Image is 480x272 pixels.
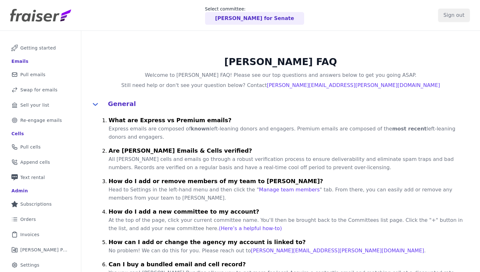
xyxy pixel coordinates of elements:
p: All [PERSON_NAME] cells and emails go through a robust verification process to ensure deliverabil... [109,155,472,172]
h4: How do I add a new committee to my account? [109,206,472,216]
span: Orders [20,216,36,222]
p: [PERSON_NAME] for Senate [215,15,294,22]
img: Fraiser Logo [10,9,71,22]
a: [PERSON_NAME][EMAIL_ADDRESS][PERSON_NAME][DOMAIN_NAME] [251,248,424,254]
a: (Here’s a helpful how-to) [219,225,282,231]
a: Select committee: [PERSON_NAME] for Senate [205,6,304,25]
span: Sell your list [20,102,49,108]
input: Sign out [438,9,470,22]
p: Head to Settings in the left-hand menu and then click the " " tab. From there, you can easily add... [109,186,472,202]
h4: How can I add or change the agency my account is linked to? [109,236,472,247]
a: Re-engage emails [5,113,76,127]
h2: [PERSON_NAME] FAQ [81,56,480,68]
span: Invoices [20,231,39,238]
p: No problem! We can do this for you. Please reach out to . [109,247,472,255]
h4: Welcome to [PERSON_NAME] FAQ! Please see our top questions and answers below to get you going ASAP. [81,71,480,79]
a: [PERSON_NAME][EMAIL_ADDRESS][PERSON_NAME][DOMAIN_NAME] [267,82,440,88]
strong: known [191,126,210,132]
a: [PERSON_NAME] Performance [5,243,76,257]
h4: How do I add or remove members of my team to [PERSON_NAME]? [109,176,472,186]
div: Emails [11,58,29,64]
h4: General [108,98,472,108]
p: Express emails are composed of left-leaning donors and engagers. Premium emails are composed of t... [109,125,472,141]
a: Pull emails [5,68,76,82]
span: Text rental [20,174,45,181]
button: General [89,98,472,111]
span: Settings [20,262,39,268]
span: Re-engage emails [20,117,62,123]
span: Append cells [20,159,50,165]
h4: Are [PERSON_NAME] Emails & Cells verified? [109,145,472,155]
span: Pull emails [20,71,45,78]
a: Orders [5,212,76,226]
a: Text rental [5,170,76,184]
h4: Still need help or don't see your question below? Contact [81,82,480,89]
a: Settings [5,258,76,272]
a: Swap for emails [5,83,76,97]
h4: Can I buy a bundled email and cell record? [109,259,472,269]
a: Getting started [5,41,76,55]
p: Select committee: [205,6,304,12]
a: Append cells [5,155,76,169]
div: Cells [11,130,24,137]
a: Pull cells [5,140,76,154]
p: At the top of the page, click your current committee name. You'll then be brought back to the Com... [109,216,472,233]
strong: most recent [392,126,427,132]
span: Getting started [20,45,56,51]
h4: What are Express vs Premium emails? [109,115,472,125]
span: Swap for emails [20,87,57,93]
span: Subscriptions [20,201,52,207]
a: Sell your list [5,98,76,112]
div: Admin [11,188,28,194]
span: Pull cells [20,144,41,150]
a: Subscriptions [5,197,76,211]
a: Manage team members [259,187,320,193]
span: [PERSON_NAME] Performance [20,247,68,253]
a: Invoices [5,228,76,242]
